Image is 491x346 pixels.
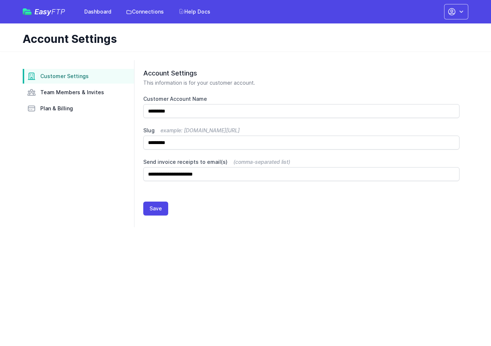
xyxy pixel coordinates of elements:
a: Connections [122,5,168,18]
h2: Account Settings [143,69,459,78]
span: (comma-separated list) [233,159,290,165]
button: Save [143,202,168,216]
label: Send invoice receipts to email(s) [143,158,459,166]
img: easyftp_logo.png [23,8,32,15]
label: Customer Account Name [143,95,459,103]
span: example: [DOMAIN_NAME][URL] [160,127,240,133]
a: Help Docs [174,5,215,18]
p: This information is for your customer account. [143,79,459,86]
h1: Account Settings [23,32,462,45]
a: EasyFTP [23,8,65,15]
a: Plan & Billing [23,101,134,116]
a: Dashboard [80,5,116,18]
label: Slug [143,127,459,134]
a: Customer Settings [23,69,134,84]
span: FTP [51,7,65,16]
span: Easy [34,8,65,15]
span: Customer Settings [40,73,89,80]
span: Plan & Billing [40,105,73,112]
span: Team Members & Invites [40,89,104,96]
a: Team Members & Invites [23,85,134,100]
